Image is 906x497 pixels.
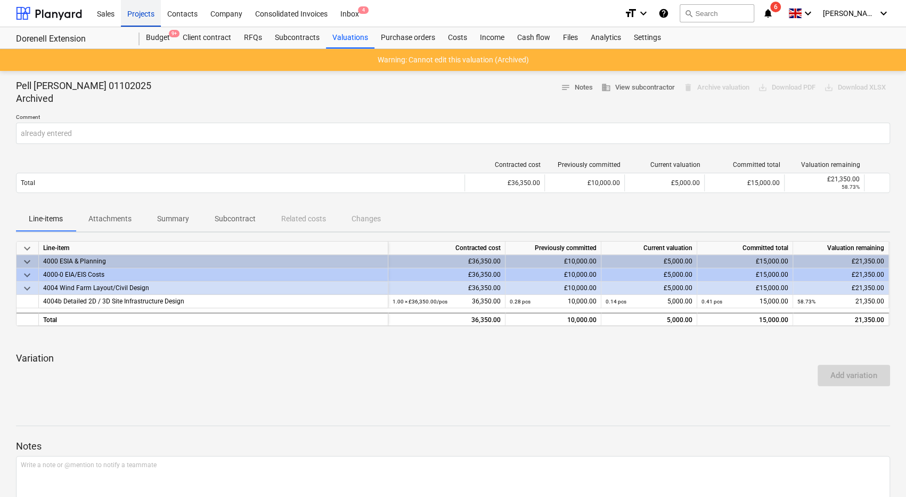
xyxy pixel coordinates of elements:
[606,314,692,327] div: 5,000.00
[680,4,754,22] button: Search
[797,299,815,304] small: 58.73%
[393,295,501,308] div: 36,350.00
[358,6,369,14] span: 4
[505,268,601,282] div: £10,000.00
[601,83,611,92] span: business
[763,7,773,20] i: notifications
[770,2,781,12] span: 6
[544,174,624,191] div: £10,000.00
[442,27,474,49] a: Costs
[505,242,601,255] div: Previously committed
[464,174,544,191] div: £36,350.00
[43,282,383,295] div: 4004 Wind Farm Layout/Civil Design
[823,9,876,18] span: [PERSON_NAME]
[88,213,132,225] p: Attachments
[393,314,501,327] div: 36,350.00
[789,175,860,183] div: £21,350.00
[601,268,697,282] div: £5,000.00
[789,161,860,169] div: Valuation remaining
[624,7,637,20] i: format_size
[140,27,176,49] div: Budget
[39,242,388,255] div: Line-item
[157,213,189,225] p: Summary
[393,299,447,304] small: 1.00 × £36,350.00 / pcs
[684,9,693,18] span: search
[853,446,906,497] iframe: Chat Widget
[627,27,667,49] a: Settings
[701,299,722,304] small: 0.41 pcs
[43,268,383,282] div: 4000-0 EIA/EIS Costs
[793,242,889,255] div: Valuation remaining
[16,92,151,105] p: Archived
[697,312,793,326] div: 15,000.00
[606,295,692,308] div: 5,000.00
[326,27,374,49] a: Valuations
[469,161,541,169] div: Contracted cost
[601,242,697,255] div: Current valuation
[697,255,793,268] div: £15,000.00
[606,299,626,304] small: 0.14 pcs
[21,269,34,282] span: keyboard_arrow_down
[701,295,788,308] div: 15,000.00
[709,161,780,169] div: Committed total
[29,213,63,225] p: Line-items
[378,54,529,66] p: Warning: Cannot edit this valuation (Archived)
[21,179,35,188] p: Total
[505,255,601,268] div: £10,000.00
[842,184,860,190] small: 58.73%
[21,242,34,255] span: keyboard_arrow_down
[16,440,890,453] p: Notes
[797,314,884,327] div: 21,350.00
[215,213,256,225] p: Subcontract
[793,282,889,295] div: £21,350.00
[21,255,34,268] span: keyboard_arrow_down
[697,242,793,255] div: Committed total
[557,27,584,49] a: Files
[474,27,511,49] a: Income
[388,268,505,282] div: £36,350.00
[238,27,268,49] a: RFQs
[268,27,326,49] a: Subcontracts
[511,27,557,49] a: Cash flow
[877,7,890,20] i: keyboard_arrow_down
[797,295,884,308] div: 21,350.00
[561,82,593,94] span: Notes
[793,255,889,268] div: £21,350.00
[624,174,704,191] div: £5,000.00
[802,7,814,20] i: keyboard_arrow_down
[16,79,151,92] p: Pell [PERSON_NAME] 01102025
[637,7,650,20] i: keyboard_arrow_down
[510,314,597,327] div: 10,000.00
[176,27,238,49] a: Client contract
[510,299,530,304] small: 0.28 pcs
[793,268,889,282] div: £21,350.00
[388,282,505,295] div: £36,350.00
[584,27,627,49] div: Analytics
[16,114,890,123] p: Comment
[21,282,34,295] span: keyboard_arrow_down
[658,7,669,20] i: Knowledge base
[374,27,442,49] a: Purchase orders
[601,282,697,295] div: £5,000.00
[561,83,570,92] span: notes
[169,30,179,37] span: 9+
[549,161,621,169] div: Previously committed
[597,79,679,96] button: View subcontractor
[43,295,383,308] div: 4004b Detailed 2D / 3D Site Infrastructure Design
[43,255,383,268] div: 4000 ESIA & Planning
[140,27,176,49] a: Budget9+
[697,268,793,282] div: £15,000.00
[601,82,675,94] span: View subcontractor
[510,295,597,308] div: 10,000.00
[704,174,784,191] div: £15,000.00
[39,312,388,326] div: Total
